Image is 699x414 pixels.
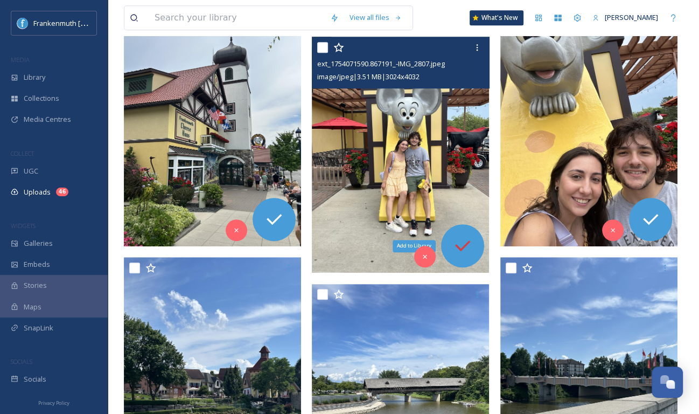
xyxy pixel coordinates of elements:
[605,12,658,22] span: [PERSON_NAME]
[11,56,30,64] span: MEDIA
[24,93,59,103] span: Collections
[24,166,38,176] span: UGC
[24,323,53,333] span: SnapLink
[56,188,68,196] div: 46
[24,114,71,125] span: Media Centres
[587,7,663,28] a: [PERSON_NAME]
[344,7,407,28] a: View all files
[470,10,523,25] a: What's New
[24,259,50,270] span: Embeds
[124,10,301,247] img: ext_1754071590.898024_-IMG_2802.jpeg
[500,10,677,247] img: ext_1754071590.700859_-IMG_2805.jpeg
[11,357,32,365] span: SOCIALS
[652,367,683,398] button: Open Chat
[38,399,69,406] span: Privacy Policy
[11,222,36,230] span: WIDGETS
[24,280,47,291] span: Stories
[38,396,69,409] a: Privacy Policy
[24,187,51,197] span: Uploads
[317,59,445,68] span: ext_1754071590.867191_-IMG_2807.jpeg
[17,18,28,29] img: Social%20Media%20PFP%202025.jpg
[24,374,46,384] span: Socials
[24,238,53,249] span: Galleries
[24,72,45,82] span: Library
[11,149,34,157] span: COLLECT
[317,72,420,81] span: image/jpeg | 3.51 MB | 3024 x 4032
[312,37,489,273] img: ext_1754071590.867191_-IMG_2807.jpeg
[149,6,325,30] input: Search your library
[393,240,436,252] div: Add to Library
[33,18,115,28] span: Frankenmuth [US_STATE]
[24,302,41,312] span: Maps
